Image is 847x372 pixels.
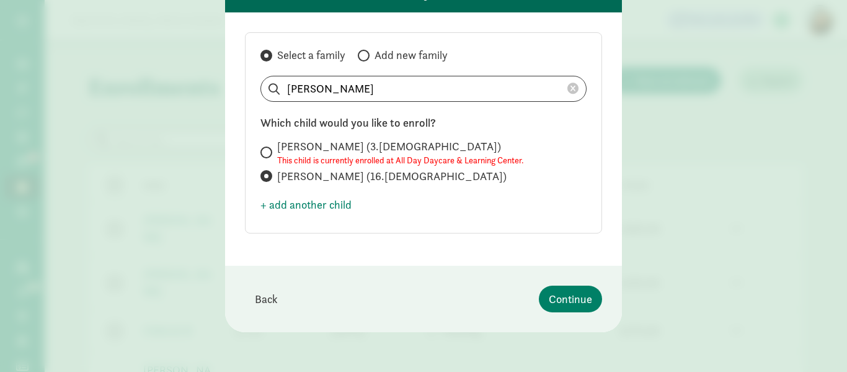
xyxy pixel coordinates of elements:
button: Back [245,286,288,312]
span: + add another child [260,196,352,213]
button: + add another child [260,191,352,218]
input: Search list... [261,76,586,101]
span: Add new family [375,48,448,63]
span: Continue [549,291,592,307]
span: [PERSON_NAME] (3.[DEMOGRAPHIC_DATA]) [277,139,524,166]
span: Back [255,291,278,307]
button: Continue [539,286,602,312]
iframe: Chat Widget [785,312,847,372]
span: [PERSON_NAME] (16.[DEMOGRAPHIC_DATA]) [277,169,507,184]
span: Select a family [277,48,345,63]
h6: Which child would you like to enroll? [260,117,587,129]
small: This child is currently enrolled at All Day Daycare & Learning Center. [277,154,524,166]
